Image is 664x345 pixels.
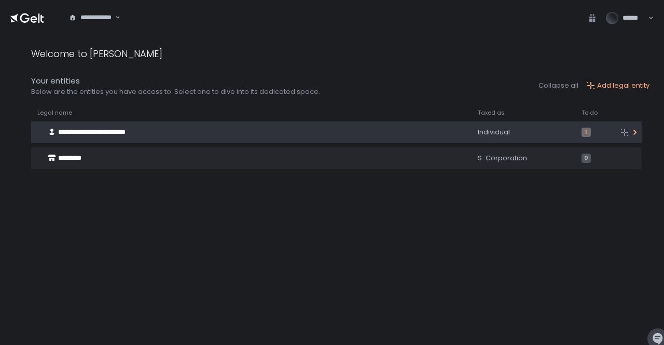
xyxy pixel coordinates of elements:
div: Your entities [31,75,320,87]
button: Collapse all [538,81,578,90]
span: Taxed as [478,109,505,117]
div: S-Corporation [478,154,569,163]
div: Individual [478,128,569,137]
button: Add legal entity [587,81,649,90]
input: Search for option [69,22,114,33]
div: Below are the entities you have access to. Select one to dive into its dedicated space. [31,87,320,96]
span: 1 [582,128,591,137]
span: 0 [582,154,591,163]
span: Legal name [37,109,72,117]
span: To do [582,109,598,117]
div: Search for option [62,7,120,29]
div: Welcome to [PERSON_NAME] [31,47,162,61]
